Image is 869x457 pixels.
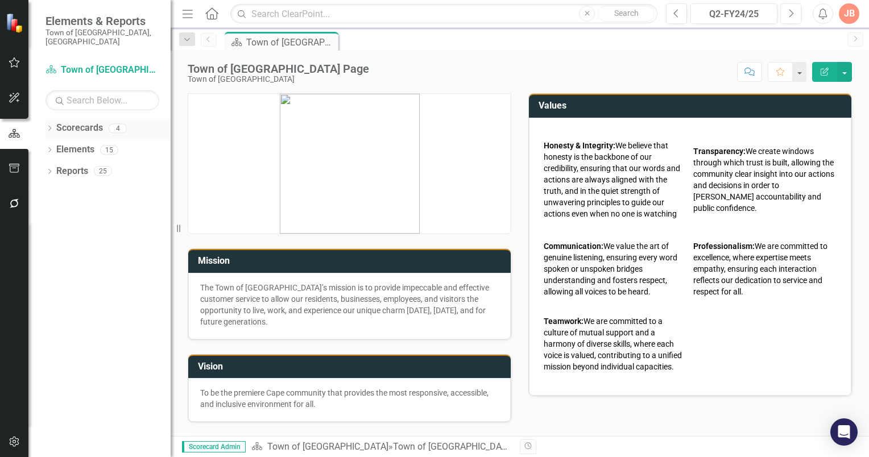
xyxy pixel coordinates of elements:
[598,6,655,22] button: Search
[393,441,537,452] div: Town of [GEOGRAPHIC_DATA] Page
[200,282,499,327] p: The Town of [GEOGRAPHIC_DATA]’s mission is to provide impeccable and effective customer service t...
[100,145,118,155] div: 15
[544,242,603,251] strong: Communication:
[56,143,94,156] a: Elements
[614,9,639,18] span: Search
[45,28,159,47] small: Town of [GEOGRAPHIC_DATA], [GEOGRAPHIC_DATA]
[693,242,755,251] strong: Professionalism:
[280,94,420,234] img: mceclip0.png
[544,315,688,372] p: We are committed to a culture of mutual support and a harmony of diverse skills, where each voice...
[56,165,88,178] a: Reports
[693,146,837,214] p: We create windows through which trust is built, allowing the community clear insight into our act...
[188,75,369,84] div: Town of [GEOGRAPHIC_DATA]
[45,14,159,28] span: Elements & Reports
[182,441,246,452] span: Scorecard Admin
[544,240,688,297] p: We value the art of genuine listening, ensuring every word spoken or unspoken bridges understandi...
[839,3,859,24] button: JB
[251,441,511,454] div: »
[267,441,388,452] a: Town of [GEOGRAPHIC_DATA]
[188,63,369,75] div: Town of [GEOGRAPHIC_DATA] Page
[109,123,127,133] div: 4
[694,7,773,21] div: Q2-FY24/25
[198,256,505,266] h3: Mission
[198,362,505,372] h3: Vision
[45,64,159,77] a: Town of [GEOGRAPHIC_DATA]
[539,101,846,111] h3: Values
[230,4,657,24] input: Search ClearPoint...
[94,167,112,176] div: 25
[690,3,777,24] button: Q2-FY24/25
[6,13,26,33] img: ClearPoint Strategy
[200,387,499,410] p: To be the premiere Cape community that provides the most responsive, accessible, and inclusive en...
[544,140,688,219] p: We believe that honesty is the backbone of our credibility, ensuring that our words and actions a...
[56,122,103,135] a: Scorecards
[693,240,837,297] p: We are committed to excellence, where expertise meets empathy, ensuring each interaction reflects...
[544,317,584,326] strong: Teamwork:
[45,90,159,110] input: Search Below...
[544,141,615,150] strong: Honesty & Integrity:
[693,147,746,156] strong: Transparency:
[830,418,858,446] div: Open Intercom Messenger
[246,35,336,49] div: Town of [GEOGRAPHIC_DATA] Page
